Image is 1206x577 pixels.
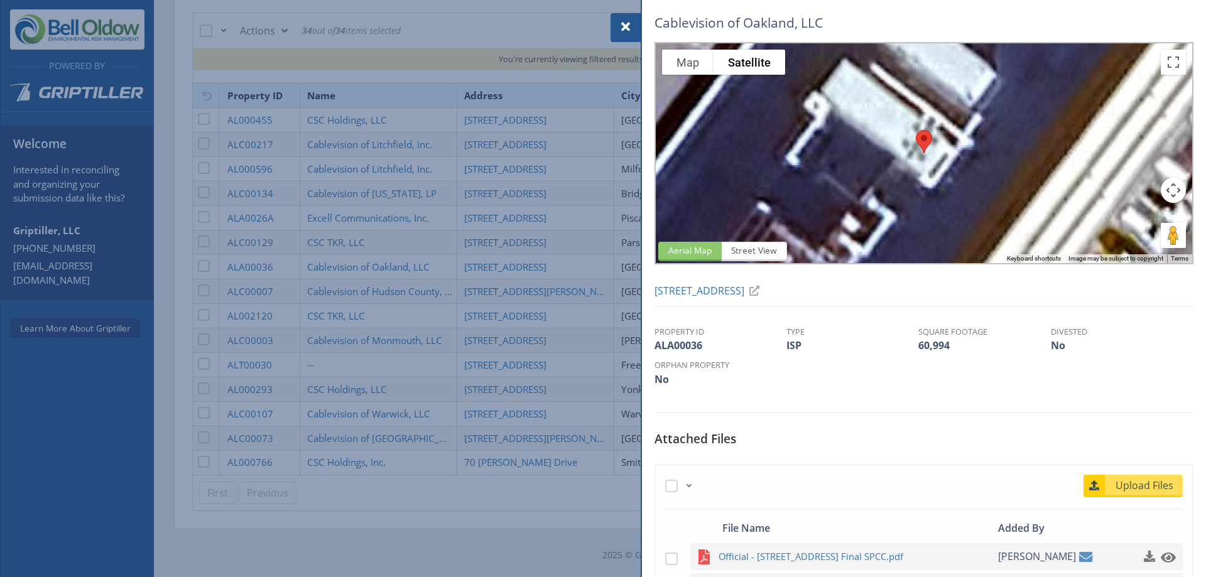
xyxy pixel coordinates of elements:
[1161,223,1186,248] button: Drag Pegman onto the map to open Street View
[655,372,669,386] span: No
[655,284,764,298] a: [STREET_ADDRESS]
[658,242,722,261] span: Aerial Map
[1107,478,1183,493] span: Upload Files
[994,519,1093,537] div: Added By
[721,242,787,261] span: Street View
[786,326,918,338] th: Type
[998,543,1076,570] span: [PERSON_NAME]
[786,338,801,352] span: ISP
[662,50,714,75] button: Show street map
[918,326,1050,338] th: Square Footage
[1157,546,1173,568] a: Click to preview this file
[1171,255,1188,262] a: Terms (opens in new tab)
[655,359,786,371] th: Orphan Property
[655,338,702,352] span: ALA00036
[1084,475,1183,497] a: Upload Files
[719,549,994,564] a: Official - [STREET_ADDRESS] Final SPCC.pdf
[714,50,785,75] button: Show satellite imagery
[1068,255,1163,262] span: Image may be subject to copyright
[655,326,786,338] th: Property ID
[1161,50,1186,75] button: Toggle fullscreen view
[918,338,950,352] span: 60,994
[719,519,994,537] div: File Name
[1051,338,1065,352] span: No
[1161,178,1186,203] button: Map camera controls
[1007,254,1061,263] button: Keyboard shortcuts
[655,432,1193,455] h5: Attached Files
[655,13,1009,33] h5: Cablevision of Oakland, LLC
[1051,326,1183,338] th: Divested
[719,549,964,564] span: Official - [STREET_ADDRESS] Final SPCC.pdf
